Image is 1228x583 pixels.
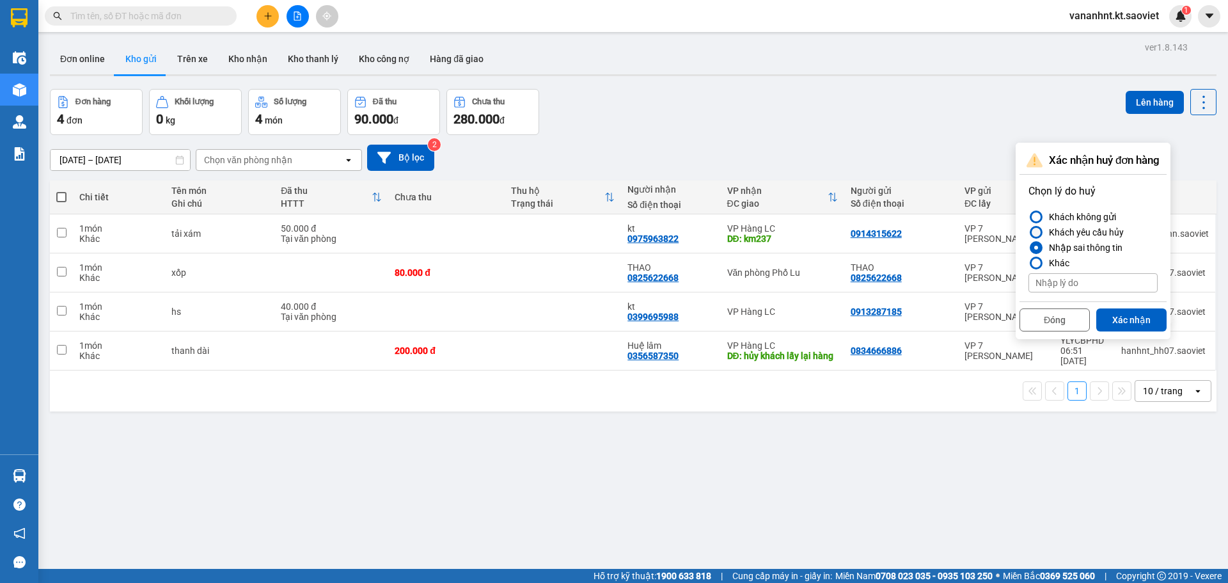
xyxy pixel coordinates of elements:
div: Chi tiết [79,192,159,202]
div: 40.000 đ [281,301,382,312]
button: Trên xe [167,44,218,74]
div: 1 món [79,262,159,273]
div: Tên món [171,186,268,196]
div: VP nhận [727,186,828,196]
button: Hàng đã giao [420,44,494,74]
img: warehouse-icon [13,83,26,97]
th: Toggle SortBy [274,180,388,214]
div: Khách yêu cầu hủy [1044,225,1124,240]
div: Huệ lâm [627,340,714,351]
div: ĐC lấy [964,198,1037,209]
img: warehouse-icon [13,469,26,483]
div: 0975963822 [627,234,679,244]
span: món [265,115,283,125]
div: 06:51 [DATE] [1060,346,1108,366]
div: Số lượng [274,97,306,106]
div: thanh dài [171,346,268,356]
div: Tại văn phòng [281,312,382,322]
span: đ [393,115,398,125]
button: Chưa thu280.000đ [446,89,539,135]
div: 50.000 đ [281,223,382,234]
div: hanhnt_hh07.saoviet [1121,346,1209,356]
span: search [53,12,62,20]
span: đơn [67,115,83,125]
div: VP 7 [PERSON_NAME] [964,262,1048,283]
button: aim [316,5,338,28]
div: ver 1.8.143 [1145,40,1188,54]
span: 4 [255,111,262,127]
div: 0825622668 [627,273,679,283]
button: Đơn hàng4đơn [50,89,143,135]
div: Chưa thu [395,192,498,202]
span: 0 [156,111,163,127]
div: 0825622668 [851,273,902,283]
span: 90.000 [354,111,393,127]
div: VP Hàng LC [727,307,838,317]
div: 0914315622 [851,228,902,239]
button: 1 [1067,381,1087,401]
div: 80.000 đ [395,268,498,278]
div: Khác [79,234,159,244]
button: Kho gửi [115,44,167,74]
div: 0913287185 [851,307,902,317]
span: ⚪️ [996,573,1000,579]
span: Miền Nam [835,569,993,583]
div: kt [627,301,714,312]
div: Số điện thoại [627,200,714,210]
button: Xác nhận [1096,308,1167,331]
div: 200.000 đ [395,346,498,356]
div: THAO [851,262,952,273]
span: copyright [1157,571,1166,580]
div: Người nhận [627,184,714,195]
span: question-circle [13,499,26,511]
div: Đơn hàng [75,97,111,106]
img: solution-icon [13,147,26,161]
div: Khác [79,351,159,361]
div: 1 món [79,223,159,234]
span: 280.000 [453,111,500,127]
div: THAO [627,262,714,273]
div: Khối lượng [175,97,214,106]
span: kg [166,115,175,125]
span: message [13,556,26,568]
button: Kho thanh lý [278,44,349,74]
div: 10 / trang [1143,385,1183,397]
div: Nhập sai thông tin [1044,240,1122,255]
div: 0356587350 [627,351,679,361]
button: Bộ lọc [367,145,434,171]
button: Đơn online [50,44,115,74]
img: warehouse-icon [13,51,26,65]
th: Toggle SortBy [958,180,1054,214]
img: icon-new-feature [1175,10,1186,22]
div: Số điện thoại [851,198,952,209]
div: DĐ: hủy khách lấy lại hàng [727,351,838,361]
span: Hỗ trợ kỹ thuật: [594,569,711,583]
div: VP Hàng LC [727,223,838,234]
span: | [1105,569,1106,583]
div: 1 món [79,301,159,312]
span: 4 [57,111,64,127]
svg: open [343,155,354,165]
button: Kho nhận [218,44,278,74]
strong: 0708 023 035 - 0935 103 250 [876,571,993,581]
div: tải xám [171,228,268,239]
input: Nhập lý do [1028,273,1158,292]
div: 0399695988 [627,312,679,322]
p: Chọn lý do huỷ [1028,184,1158,199]
span: plus [264,12,272,20]
sup: 2 [428,138,441,151]
div: hs [171,307,268,317]
span: vananhnt.kt.saoviet [1059,8,1169,24]
div: Khác [79,312,159,322]
div: VP 7 [PERSON_NAME] [964,301,1048,322]
div: YLYCBPHD [1060,335,1108,346]
span: Cung cấp máy in - giấy in: [732,569,832,583]
strong: 0369 525 060 [1040,571,1095,581]
div: xốp [171,268,268,278]
th: Toggle SortBy [505,180,621,214]
span: | [721,569,723,583]
div: Văn phòng Phố Lu [727,268,838,278]
div: Đã thu [281,186,372,196]
input: Select a date range. [51,150,190,170]
div: DĐ: km237 [727,234,838,244]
